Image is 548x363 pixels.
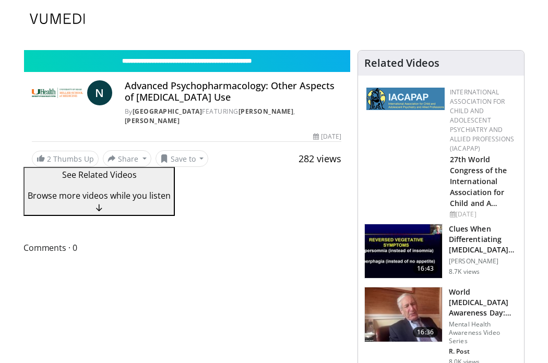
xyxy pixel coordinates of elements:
img: University of Miami [32,80,83,105]
a: [PERSON_NAME] [125,116,180,125]
button: Save to [156,150,209,167]
a: 2 Thumbs Up [32,151,99,167]
a: 27th World Congress of the International Association for Child and A… [450,154,507,208]
button: Share [103,150,151,167]
p: 8.7K views [449,268,480,276]
div: By FEATURING , [125,107,341,126]
h3: World Bipolar Disorder Awareness Day: Recognition and Treatment of Childhood Onset Bipolar Disorder [449,287,518,318]
button: See Related Videos Browse more videos while you listen [23,167,175,216]
div: [DATE] [450,210,516,219]
p: See Related Videos [28,168,171,181]
h3: Clues When Differentiating [MEDICAL_DATA] from MDD [449,224,518,255]
h4: Related Videos [364,57,439,69]
img: 2a9917ce-aac2-4f82-acde-720e532d7410.png.150x105_q85_autocrop_double_scale_upscale_version-0.2.png [366,88,445,110]
img: VuMedi Logo [30,14,85,24]
a: 16:43 Clues When Differentiating [MEDICAL_DATA] from MDD [PERSON_NAME] 8.7K views [364,224,518,279]
p: Mental Health Awareness Video Series [449,320,518,345]
span: 2 [47,154,51,164]
h4: Advanced Psychopharmacology: Other Aspects of [MEDICAL_DATA] Use [125,80,341,103]
img: a6520382-d332-4ed3-9891-ee688fa49237.150x105_q85_crop-smart_upscale.jpg [365,224,442,279]
a: [GEOGRAPHIC_DATA] [133,107,202,116]
p: Robert Post [449,347,518,356]
span: 16:36 [413,327,438,337]
span: Browse more videos while you listen [28,190,171,201]
img: dad9b3bb-f8af-4dab-abc0-c3e0a61b252e.150x105_q85_crop-smart_upscale.jpg [365,287,442,342]
span: 16:43 [413,263,438,274]
span: Comments 0 [23,241,350,255]
span: 282 views [299,152,341,165]
a: [PERSON_NAME] [239,107,294,116]
a: N [87,80,112,105]
a: International Association for Child and Adolescent Psychiatry and Allied Professions (IACAPAP) [450,88,514,153]
h2: 27th World Congress of the International Association for Child and Adolescent Psychiatry and Alli... [450,153,516,209]
p: [PERSON_NAME] [449,257,518,265]
div: [DATE] [313,132,341,141]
